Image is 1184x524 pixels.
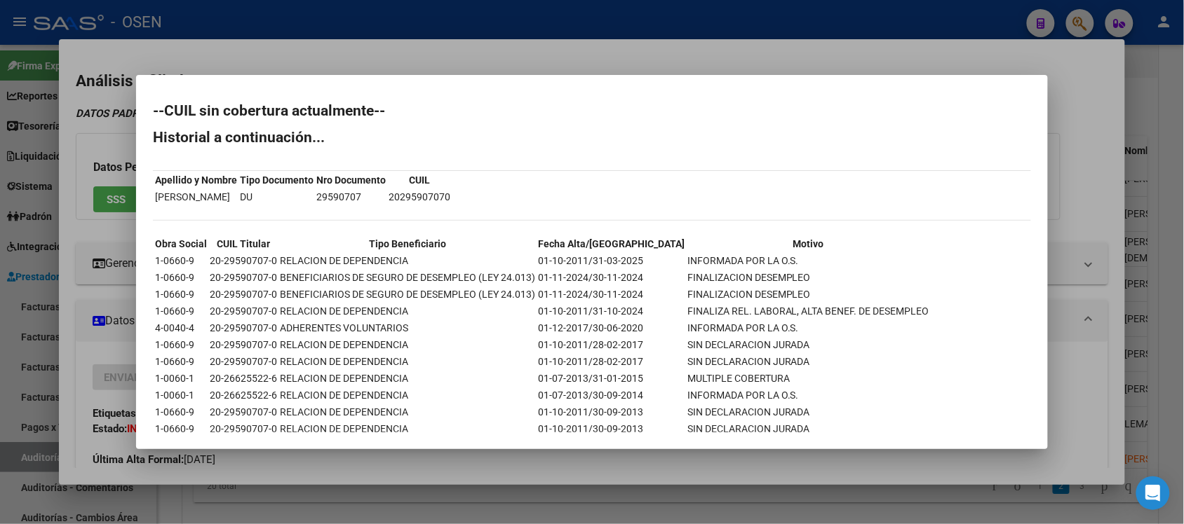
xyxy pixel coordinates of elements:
td: 20-29590707-0 [209,337,278,352]
td: SIN DECLARACION JURADA [687,404,930,420]
td: SIN DECLARACION JURADA [687,337,930,352]
td: 1-0060-1 [154,371,208,386]
td: RELACION DE DEPENDENCIA [279,253,536,268]
td: 01-07-2013/31-01-2015 [537,371,685,386]
td: 20-29590707-0 [209,404,278,420]
td: RELACION DE DEPENDENCIA [279,354,536,369]
td: RELACION DE DEPENDENCIA [279,371,536,386]
td: 1-0660-9 [154,303,208,319]
td: 1-0660-9 [154,404,208,420]
td: [PERSON_NAME] [154,189,238,205]
th: Obra Social [154,236,208,251]
td: RELACION DE DEPENDENCIA [279,404,536,420]
td: FINALIZACION DESEMPLEO [687,270,930,285]
td: FINALIZACION DESEMPLEO [687,287,930,302]
td: 01-10-2011/28-02-2017 [537,354,685,369]
td: 1-0660-9 [154,421,208,436]
td: 20-29590707-0 [209,287,278,302]
th: Tipo Beneficiario [279,236,536,251]
td: 1-0660-9 [154,354,208,369]
td: 01-07-2013/30-09-2014 [537,387,685,403]
td: ADHERENTES VOLUNTARIOS [279,320,536,336]
td: 20-29590707-0 [209,421,278,436]
td: 1-0660-9 [154,270,208,285]
td: 1-0060-1 [154,387,208,403]
td: 20-29590707-0 [209,270,278,285]
td: RELACION DE DEPENDENCIA [279,387,536,403]
td: 01-10-2011/28-02-2017 [537,337,685,352]
td: FINALIZA REL. LABORAL, ALTA BENEF. DE DESEMPLEO [687,303,930,319]
td: 4-0040-4 [154,320,208,336]
th: Nro Documento [316,172,386,188]
td: SIN DECLARACION JURADA [687,354,930,369]
td: 1-0660-9 [154,253,208,268]
th: Apellido y Nombre [154,172,238,188]
td: 20295907070 [388,189,451,205]
th: Fecha Alta/[GEOGRAPHIC_DATA] [537,236,685,251]
td: 01-10-2011/31-10-2024 [537,303,685,319]
td: 01-10-2011/30-09-2013 [537,421,685,436]
td: RELACION DE DEPENDENCIA [279,421,536,436]
h2: --CUIL sin cobertura actualmente-- [153,104,1031,118]
th: Tipo Documento [239,172,314,188]
div: Open Intercom Messenger [1136,476,1170,510]
td: RELACION DE DEPENDENCIA [279,337,536,352]
td: INFORMADA POR LA O.S. [687,253,930,268]
td: MULTIPLE COBERTURA [687,371,930,386]
td: 01-10-2011/30-09-2013 [537,404,685,420]
td: BENEFICIARIOS DE SEGURO DE DESEMPLEO (LEY 24.013) [279,287,536,302]
h2: Historial a continuación... [153,130,1031,144]
td: 01-11-2024/30-11-2024 [537,287,685,302]
td: 20-26625522-6 [209,371,278,386]
td: 20-29590707-0 [209,253,278,268]
td: 1-0660-9 [154,337,208,352]
td: 01-12-2017/30-06-2020 [537,320,685,336]
td: INFORMADA POR LA O.S. [687,387,930,403]
td: 1-0660-9 [154,287,208,302]
td: INFORMADA POR LA O.S. [687,320,930,336]
td: RELACION DE DEPENDENCIA [279,303,536,319]
td: SIN DECLARACION JURADA [687,421,930,436]
td: 20-29590707-0 [209,303,278,319]
td: BENEFICIARIOS DE SEGURO DE DESEMPLEO (LEY 24.013) [279,270,536,285]
td: 01-10-2011/31-03-2025 [537,253,685,268]
th: CUIL Titular [209,236,278,251]
td: 29590707 [316,189,386,205]
td: 20-29590707-0 [209,354,278,369]
td: 20-29590707-0 [209,320,278,336]
td: 01-11-2024/30-11-2024 [537,270,685,285]
td: DU [239,189,314,205]
th: Motivo [687,236,930,251]
th: CUIL [388,172,451,188]
td: 20-26625522-6 [209,387,278,403]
